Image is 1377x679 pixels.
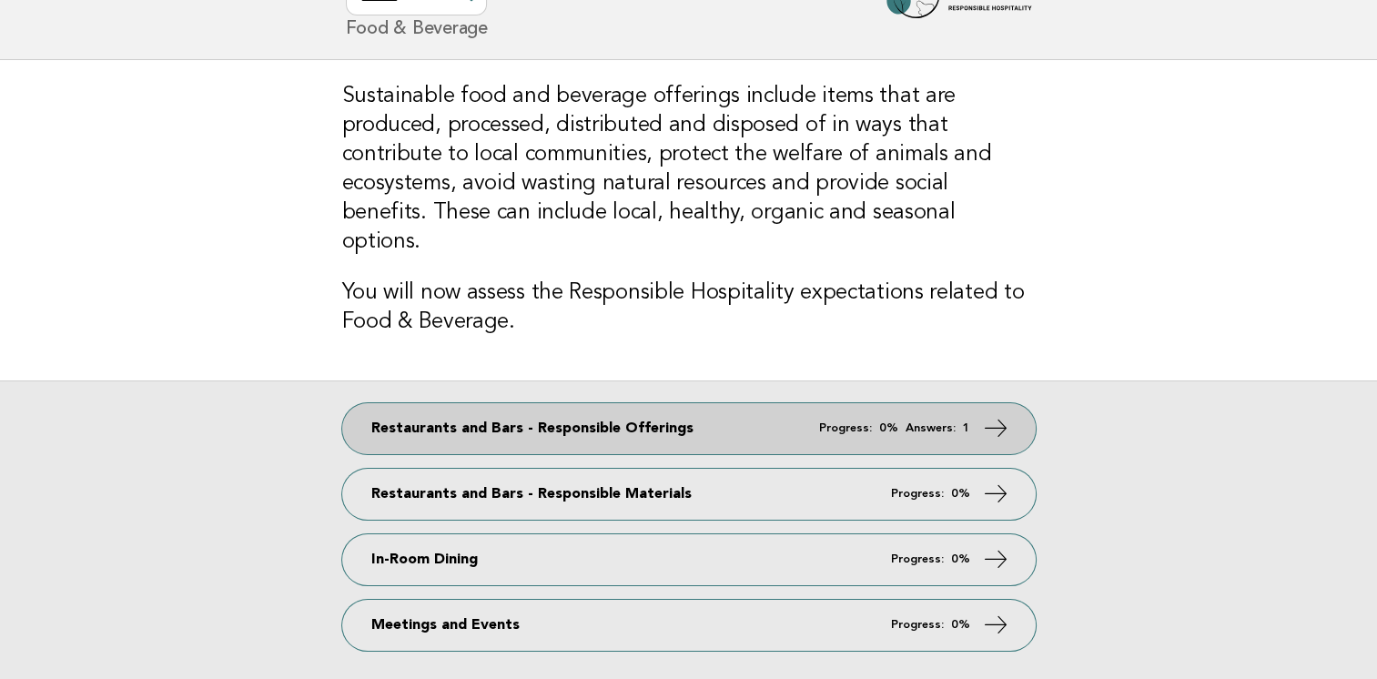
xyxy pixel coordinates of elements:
[819,422,872,434] em: Progress:
[342,279,1036,337] h3: You will now assess the Responsible Hospitality expectations related to Food & Beverage.
[342,600,1036,651] a: Meetings and Events Progress: 0%
[879,422,898,434] strong: 0%
[342,82,1036,257] h3: Sustainable food and beverage offerings include items that are produced, processed, distributed a...
[963,422,970,434] strong: 1
[951,553,970,565] strong: 0%
[342,469,1036,520] a: Restaurants and Bars - Responsible Materials Progress: 0%
[951,488,970,500] strong: 0%
[891,553,944,565] em: Progress:
[891,619,944,631] em: Progress:
[342,403,1036,454] a: Restaurants and Bars - Responsible Offerings Progress: 0% Answers: 1
[906,422,956,434] em: Answers:
[951,619,970,631] strong: 0%
[891,488,944,500] em: Progress:
[342,534,1036,585] a: In-Room Dining Progress: 0%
